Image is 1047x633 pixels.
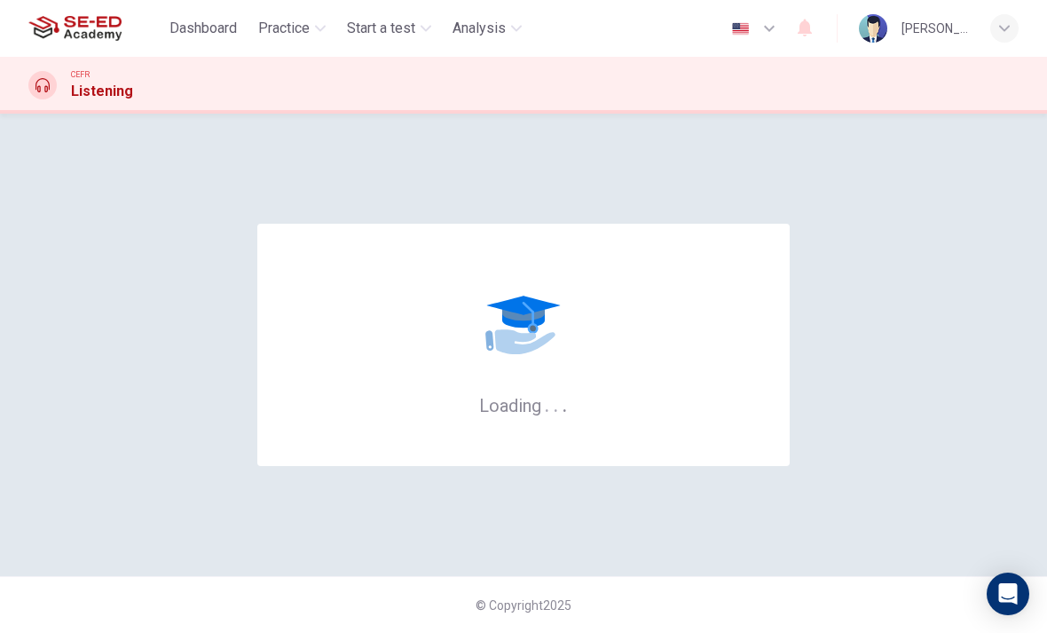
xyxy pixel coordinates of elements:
[28,11,162,46] a: SE-ED Academy logo
[729,22,752,36] img: en
[347,18,415,39] span: Start a test
[987,573,1029,615] div: Open Intercom Messenger
[340,12,438,44] button: Start a test
[169,18,237,39] span: Dashboard
[476,598,571,613] span: © Copyright 2025
[859,14,887,43] img: Profile picture
[162,12,244,44] button: Dashboard
[453,18,506,39] span: Analysis
[901,18,969,39] div: [PERSON_NAME]
[445,12,529,44] button: Analysis
[28,11,122,46] img: SE-ED Academy logo
[258,18,310,39] span: Practice
[71,68,90,81] span: CEFR
[544,389,550,418] h6: .
[553,389,559,418] h6: .
[479,393,568,416] h6: Loading
[251,12,333,44] button: Practice
[562,389,568,418] h6: .
[71,81,133,102] h1: Listening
